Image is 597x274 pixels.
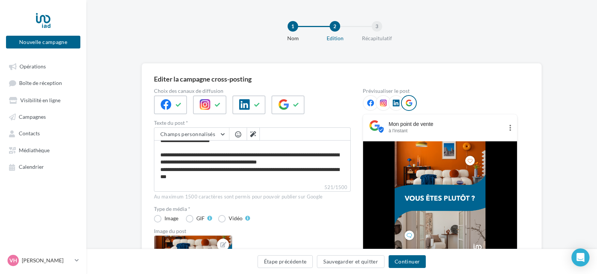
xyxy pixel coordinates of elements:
div: Récapitulatif [353,35,401,42]
div: Mon point de vente [389,120,504,128]
label: Texte du post * [154,120,351,126]
button: Continuer [389,255,426,268]
div: Image du post [154,229,351,234]
span: Opérations [20,63,46,70]
div: Open Intercom Messenger [571,248,589,266]
span: Médiathèque [19,147,50,153]
p: [PERSON_NAME] [22,257,72,264]
div: GIF [196,216,205,221]
span: Visibilité en ligne [20,97,60,103]
a: Opérations [5,59,82,73]
a: Visibilité en ligne [5,93,82,107]
span: VH [9,257,17,264]
a: Campagnes [5,110,82,123]
span: Campagnes [19,114,46,120]
div: Editer la campagne cross-posting [154,76,252,82]
div: Vidéo [229,216,243,221]
a: Contacts [5,126,82,140]
span: Calendrier [19,164,44,170]
span: Champs personnalisés [160,131,215,137]
div: Image [164,216,178,221]
div: 1 [288,21,298,32]
div: Nom [269,35,317,42]
a: Médiathèque [5,143,82,157]
button: Sauvegarder et quitter [317,255,384,268]
div: Prévisualiser le post [363,88,517,94]
span: Boîte de réception [19,80,62,86]
a: VH [PERSON_NAME] [6,253,80,268]
a: Boîte de réception [5,76,82,90]
div: 3 [372,21,382,32]
label: 521/1500 [154,183,351,192]
a: Calendrier [5,160,82,173]
button: Champs personnalisés [154,128,229,141]
div: Au maximum 1500 caractères sont permis pour pouvoir publier sur Google [154,194,351,200]
button: Étape précédente [258,255,313,268]
button: Nouvelle campagne [6,36,80,48]
span: Contacts [19,130,40,137]
div: à l'instant [389,128,504,134]
img: post_4.5_vous_etes_plutot_decoration [395,141,485,256]
label: Type de média * [154,206,351,212]
label: Choix des canaux de diffusion [154,88,351,94]
div: 2 [330,21,340,32]
div: Edition [311,35,359,42]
